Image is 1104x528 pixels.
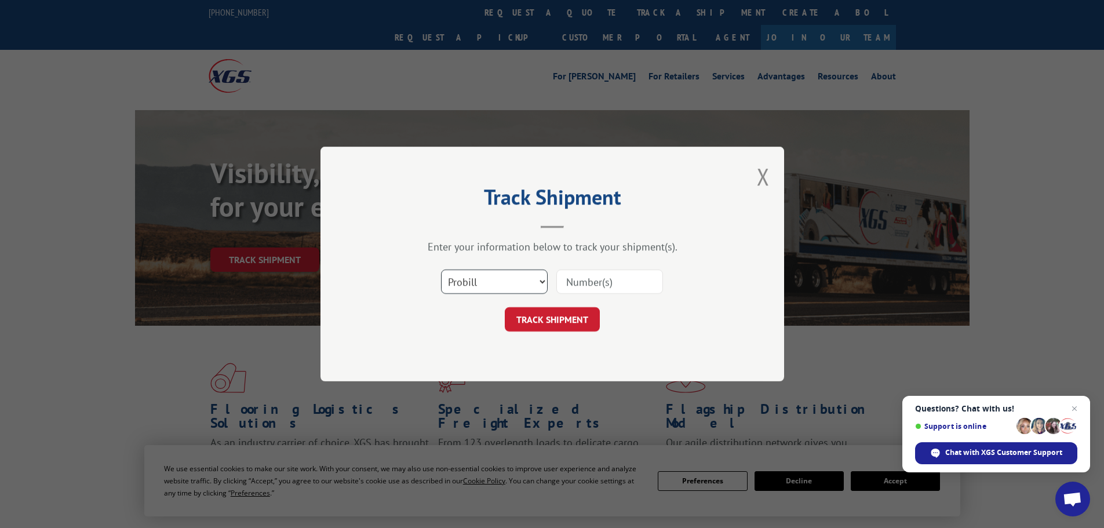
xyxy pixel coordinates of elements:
[556,270,663,294] input: Number(s)
[1055,482,1090,516] a: Open chat
[945,447,1062,458] span: Chat with XGS Customer Support
[505,307,600,332] button: TRACK SHIPMENT
[757,161,770,192] button: Close modal
[915,442,1077,464] span: Chat with XGS Customer Support
[915,404,1077,413] span: Questions? Chat with us!
[378,240,726,253] div: Enter your information below to track your shipment(s).
[378,189,726,211] h2: Track Shipment
[915,422,1012,431] span: Support is online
